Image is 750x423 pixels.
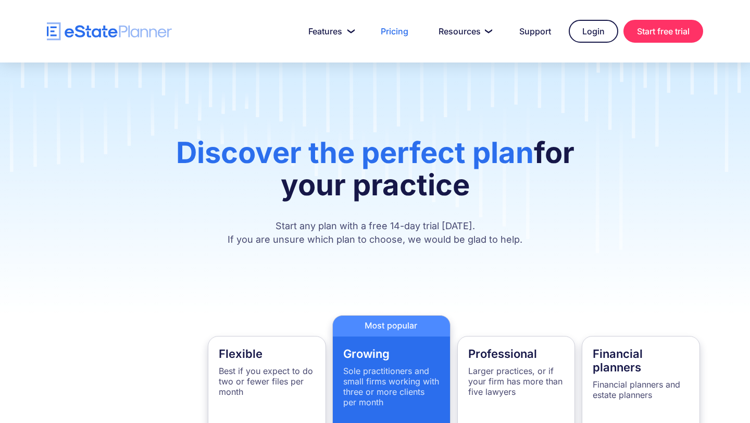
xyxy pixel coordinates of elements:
p: Sole practitioners and small firms working with three or more clients per month [343,366,440,407]
p: Larger practices, or if your firm has more than five lawyers [468,366,565,397]
h4: Professional [468,347,565,360]
h4: Growing [343,347,440,360]
a: home [47,22,172,41]
a: Pricing [368,21,421,42]
h4: Flexible [219,347,315,360]
a: Features [296,21,363,42]
a: Login [569,20,618,43]
a: Support [507,21,564,42]
p: Best if you expect to do two or fewer files per month [219,366,315,397]
span: Discover the perfect plan [176,135,534,170]
p: Financial planners and estate planners [593,379,689,400]
p: Start any plan with a free 14-day trial [DATE]. If you are unsure which plan to choose, we would ... [166,219,584,246]
a: Resources [426,21,502,42]
h1: for your practice [166,136,584,211]
h4: Financial planners [593,347,689,374]
a: Start free trial [623,20,703,43]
